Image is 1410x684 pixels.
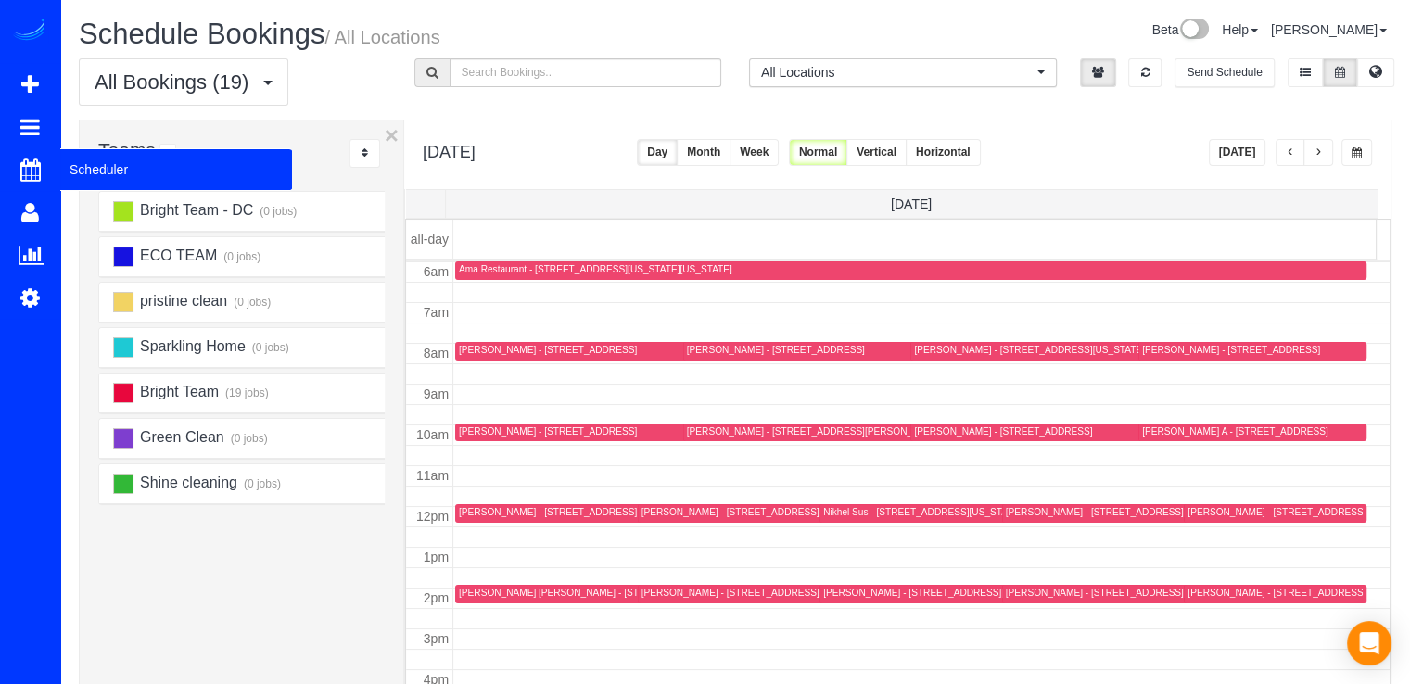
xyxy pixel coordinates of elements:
span: Shine cleaning [137,475,236,490]
small: (0 jobs) [232,296,272,309]
small: (0 jobs) [228,432,268,445]
div: [PERSON_NAME] - [STREET_ADDRESS] [459,506,637,518]
div: [PERSON_NAME] - [STREET_ADDRESS][PERSON_NAME][US_STATE] [1006,587,1314,599]
span: pristine clean [137,293,227,309]
small: (0 jobs) [249,341,289,354]
span: 10am [416,427,449,442]
h2: [DATE] [423,139,476,162]
div: [PERSON_NAME] - [STREET_ADDRESS][US_STATE] [641,587,871,599]
button: [DATE] [1209,139,1266,166]
span: Bright Team [137,384,219,399]
span: Bright Team - DC [137,202,253,218]
span: ECO TEAM [137,247,217,263]
span: 6am [424,264,449,279]
div: [PERSON_NAME] - [STREET_ADDRESS][PERSON_NAME] [823,587,1078,599]
small: (0 jobs) [258,205,298,218]
span: 9am [424,386,449,401]
span: All Locations [761,63,1033,82]
span: Green Clean [137,429,223,445]
div: [PERSON_NAME] - [STREET_ADDRESS][PERSON_NAME] [1006,506,1261,518]
div: [PERSON_NAME] - [STREET_ADDRESS] [914,425,1092,437]
span: 3pm [424,631,449,646]
div: [PERSON_NAME] - [STREET_ADDRESS][PERSON_NAME] [641,506,896,518]
div: [PERSON_NAME] - [STREET_ADDRESS] [459,425,637,437]
div: [PERSON_NAME] - [STREET_ADDRESS] [1142,344,1320,356]
span: Schedule Bookings [79,18,324,50]
div: [PERSON_NAME] - [STREET_ADDRESS][PERSON_NAME] [687,425,942,437]
button: Send Schedule [1175,58,1274,87]
button: Normal [789,139,847,166]
img: Automaid Logo [11,19,48,44]
span: Teams [98,139,156,160]
span: 12pm [416,509,449,524]
span: 1pm [424,550,449,564]
button: All Bookings (19) [79,58,288,106]
span: 7am [424,305,449,320]
button: Week [730,139,779,166]
span: 11am [416,468,449,483]
button: × [385,123,399,147]
small: (19 jobs) [222,386,268,399]
small: (0 jobs) [222,250,261,263]
div: ... [349,139,380,168]
button: Horizontal [906,139,981,166]
a: [PERSON_NAME] [1271,22,1387,37]
div: Nikhel Sus - [STREET_ADDRESS][US_STATE] [823,506,1022,518]
div: [PERSON_NAME] [PERSON_NAME] - [STREET_ADDRESS] [459,587,717,599]
span: Sparkling Home [137,338,245,354]
a: Help [1222,22,1258,37]
div: [PERSON_NAME] - [STREET_ADDRESS][US_STATE] [914,344,1144,356]
div: [PERSON_NAME] - [STREET_ADDRESS] [687,344,865,356]
button: Vertical [846,139,907,166]
img: New interface [1178,19,1209,43]
i: Sort Teams [362,147,368,158]
div: [PERSON_NAME] - [STREET_ADDRESS] [459,344,637,356]
div: Ama Restaurant - [STREET_ADDRESS][US_STATE][US_STATE] [459,263,732,275]
button: Day [637,139,678,166]
span: 2pm [424,590,449,605]
span: Scheduler [60,148,292,191]
div: [PERSON_NAME] A - [STREET_ADDRESS] [1142,425,1328,437]
div: Open Intercom Messenger [1347,621,1391,665]
button: Month [677,139,730,166]
span: 8am [424,346,449,361]
button: All Locations [749,58,1057,87]
span: all-day [411,232,449,247]
span: All Bookings (19) [95,70,258,94]
a: Beta [1151,22,1209,37]
span: [DATE] [891,196,932,211]
small: / All Locations [324,27,439,47]
small: (0 jobs) [241,477,281,490]
input: Search Bookings.. [450,58,722,87]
